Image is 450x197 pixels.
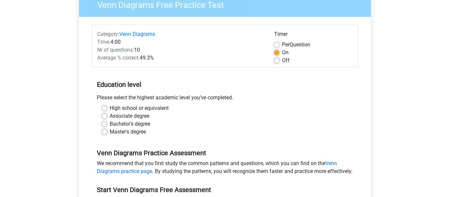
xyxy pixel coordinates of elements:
label: Bachelor's degree [110,120,150,128]
label: Master's degree [110,128,146,136]
span: Average % correct: [97,55,140,61]
h5: Education level [97,78,353,91]
label: High school or equivalent [110,104,169,112]
label: On [282,49,289,57]
div: 49.3% [92,54,269,62]
span: Nr of questions: [97,47,134,53]
h5: Start Venn Diagrams Free Assessment [97,186,353,194]
label: Off [282,57,290,64]
span: Category: [97,31,119,37]
div: 10 [92,46,269,54]
div: We recommend that you first study the common patterns and questions, which you can find on the . ... [92,160,358,178]
h5: Venn Diagrams Practice Assessment [97,149,353,157]
div: 4:00 [92,38,269,46]
label: Question [282,41,310,49]
div: Timer [274,30,353,41]
span: Per [282,41,290,48]
a: Venn Diagrams [119,31,155,37]
div: Please select the highest academic level you’ve completed. [92,94,358,104]
label: Associate degree [110,112,149,120]
span: Time: [97,39,110,45]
